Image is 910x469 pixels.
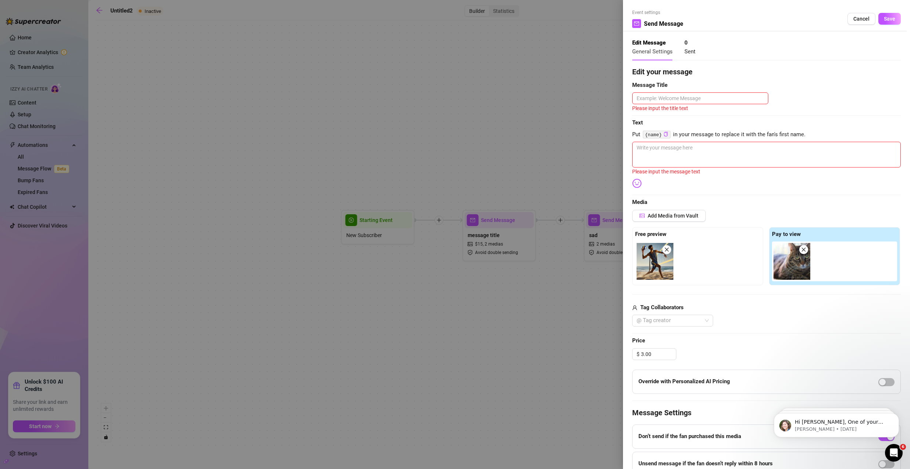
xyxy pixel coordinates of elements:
span: user [632,303,637,312]
strong: Message Title [632,82,668,88]
div: Please input the title text [632,104,901,112]
iframe: Intercom live chat [885,444,903,462]
h4: Message Settings [632,408,901,418]
span: close [801,247,806,252]
span: copy [663,132,668,137]
strong: Tag Collaborators [640,304,684,311]
span: Add Media from Vault [648,213,698,219]
strong: Edit your message [632,67,693,76]
button: Click to Copy [663,132,668,137]
strong: 0 [684,39,688,46]
div: Please input the message text [632,167,901,176]
img: media [773,243,810,280]
span: Cancel [853,16,870,22]
img: svg%3e [632,179,642,188]
strong: Free preview [635,231,666,237]
span: 6 [900,444,906,450]
strong: Text [632,119,643,126]
span: Send Message [644,19,683,28]
strong: Edit Message [632,39,666,46]
strong: Price [632,337,645,344]
strong: Pay to view [772,231,801,237]
span: Save [884,16,895,22]
span: Sent [684,48,695,55]
img: media [637,243,673,280]
iframe: Intercom notifications message [763,398,910,449]
strong: Don’t send if the fan purchased this media [638,433,741,440]
input: Free [641,349,676,360]
span: mail [634,21,639,26]
button: Cancel [847,13,875,25]
strong: Unsend message if the fan doesn’t reply within 8 hours [638,460,773,467]
strong: Override with Personalized AI Pricing [638,378,730,385]
code: {name} [643,131,670,138]
button: Save [878,13,901,25]
span: Put in your message to replace it with the fan's first name. [632,130,901,139]
button: Add Media from Vault [632,210,706,222]
span: General Settings [632,48,673,55]
strong: Media [632,199,647,205]
span: close [664,247,669,252]
span: picture [640,213,645,218]
span: Event settings [632,9,683,16]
